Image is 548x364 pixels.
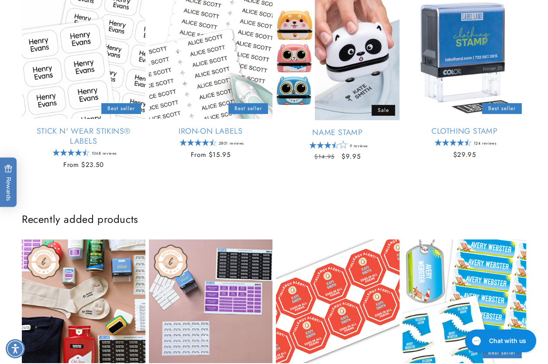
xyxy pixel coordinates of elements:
a: Clothing Stamp [403,126,526,136]
span: Rewards [4,164,13,201]
div: Accessibility Menu [6,339,25,358]
a: Iron-On Labels [149,126,272,136]
a: Stick N' Wear Stikins® Labels [22,126,145,147]
h2: Recently added products [22,212,526,226]
a: Name Stamp [276,128,400,138]
iframe: Gorgias live chat messenger [461,326,539,355]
